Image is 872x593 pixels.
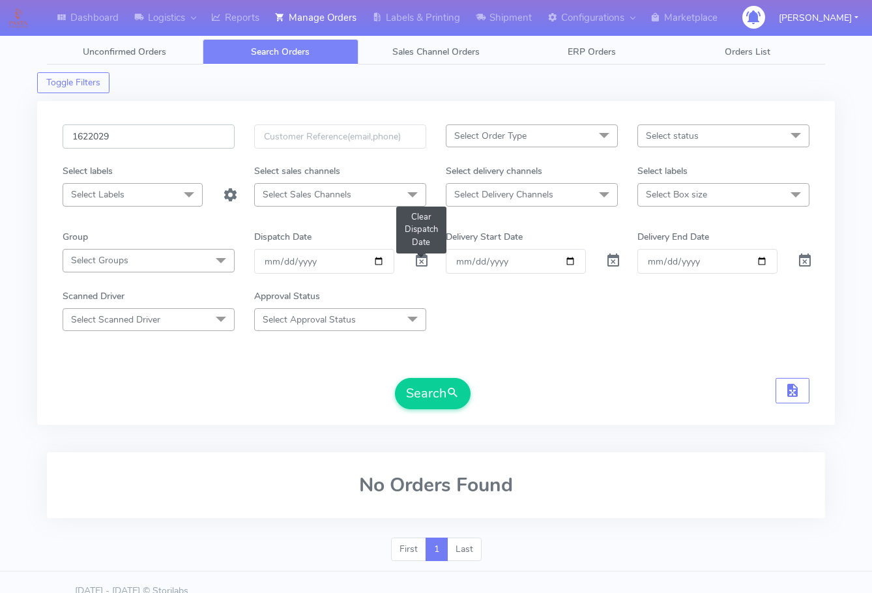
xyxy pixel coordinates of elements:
[392,46,480,58] span: Sales Channel Orders
[646,188,707,201] span: Select Box size
[63,230,88,244] label: Group
[263,188,351,201] span: Select Sales Channels
[426,538,448,561] a: 1
[71,313,160,326] span: Select Scanned Driver
[254,289,320,303] label: Approval Status
[251,46,310,58] span: Search Orders
[254,164,340,178] label: Select sales channels
[71,254,128,267] span: Select Groups
[446,164,542,178] label: Select delivery channels
[725,46,770,58] span: Orders List
[446,230,523,244] label: Delivery Start Date
[83,46,166,58] span: Unconfirmed Orders
[63,474,809,496] h2: No Orders Found
[37,72,109,93] button: Toggle Filters
[63,124,235,149] input: Order Id
[71,188,124,201] span: Select Labels
[637,164,688,178] label: Select labels
[263,313,356,326] span: Select Approval Status
[568,46,616,58] span: ERP Orders
[637,230,709,244] label: Delivery End Date
[646,130,699,142] span: Select status
[454,188,553,201] span: Select Delivery Channels
[47,39,825,65] ul: Tabs
[395,378,471,409] button: Search
[63,164,113,178] label: Select labels
[254,230,312,244] label: Dispatch Date
[63,289,124,303] label: Scanned Driver
[454,130,527,142] span: Select Order Type
[254,124,426,149] input: Customer Reference(email,phone)
[769,5,868,31] button: [PERSON_NAME]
